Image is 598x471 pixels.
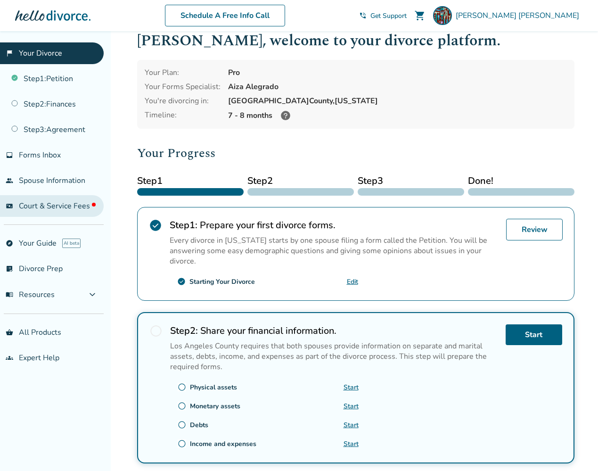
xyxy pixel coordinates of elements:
div: Timeline: [145,110,221,121]
div: Income and expenses [190,439,256,448]
span: universal_currency_alt [6,202,13,210]
span: radio_button_unchecked [149,324,163,338]
span: list_alt_check [6,265,13,273]
span: shopping_cart [414,10,426,21]
span: inbox [6,151,13,159]
a: Start [344,439,359,448]
a: Start [344,402,359,411]
p: Los Angeles County requires that both spouses provide information on separate and marital assets,... [170,341,498,372]
span: Step 3 [358,174,464,188]
span: AI beta [62,239,81,248]
a: Start [344,383,359,392]
a: Review [506,219,563,240]
a: Schedule A Free Info Call [165,5,285,26]
span: flag_2 [6,50,13,57]
span: Resources [6,289,55,300]
h1: [PERSON_NAME] , welcome to your divorce platform. [137,29,574,52]
span: groups [6,354,13,362]
a: phone_in_talkGet Support [359,11,407,20]
div: Aiza Alegrado [228,82,567,92]
strong: Step 2 : [170,324,198,337]
div: Your Forms Specialist: [145,82,221,92]
a: Start [344,421,359,430]
span: radio_button_unchecked [178,421,186,429]
span: Forms Inbox [19,150,61,160]
div: [GEOGRAPHIC_DATA] County, [US_STATE] [228,96,567,106]
span: expand_more [87,289,98,300]
span: [PERSON_NAME] [PERSON_NAME] [456,10,583,21]
a: Start [506,324,562,345]
span: radio_button_unchecked [178,439,186,448]
span: Get Support [370,11,407,20]
span: radio_button_unchecked [178,383,186,391]
span: shopping_basket [6,329,13,336]
span: check_circle [177,277,186,286]
div: Physical assets [190,383,237,392]
h2: Prepare your first divorce forms. [170,219,499,231]
p: Every divorce in [US_STATE] starts by one spouse filing a form called the Petition. You will be a... [170,235,499,266]
div: You're divorcing in: [145,96,221,106]
iframe: Chat Widget [551,426,598,471]
h2: Your Progress [137,144,574,163]
span: people [6,177,13,184]
span: check_circle [149,219,162,232]
div: Pro [228,67,567,78]
a: Edit [347,277,358,286]
img: house manitou [433,6,452,25]
span: Court & Service Fees [19,201,96,211]
div: Debts [190,421,208,430]
span: phone_in_talk [359,12,367,19]
div: Monetary assets [190,402,240,411]
span: Step 2 [247,174,354,188]
div: 7 - 8 months [228,110,567,121]
div: Starting Your Divorce [189,277,255,286]
span: Step 1 [137,174,244,188]
span: menu_book [6,291,13,298]
strong: Step 1 : [170,219,197,231]
span: explore [6,240,13,247]
span: radio_button_unchecked [178,402,186,410]
span: Done! [468,174,574,188]
h2: Share your financial information. [170,324,498,337]
div: Your Plan: [145,67,221,78]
